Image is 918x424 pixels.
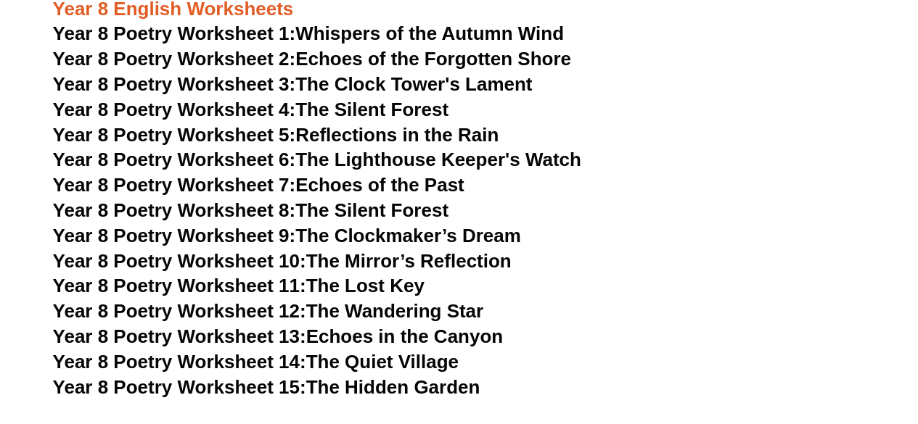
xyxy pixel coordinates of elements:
[53,149,581,170] a: Year 8 Poetry Worksheet 6:The Lighthouse Keeper's Watch
[53,199,296,221] span: Year 8 Poetry Worksheet 8:
[53,300,484,322] a: Year 8 Poetry Worksheet 12:The Wandering Star
[53,124,499,146] a: Year 8 Poetry Worksheet 5:Reflections in the Rain
[53,73,533,95] a: Year 8 Poetry Worksheet 3:The Clock Tower's Lament
[53,325,504,347] a: Year 8 Poetry Worksheet 13:Echoes in the Canyon
[53,149,296,170] span: Year 8 Poetry Worksheet 6:
[53,48,296,70] span: Year 8 Poetry Worksheet 2:
[53,174,296,196] span: Year 8 Poetry Worksheet 7:
[53,225,296,246] span: Year 8 Poetry Worksheet 9:
[53,250,512,272] a: Year 8 Poetry Worksheet 10:The Mirror’s Reflection
[53,22,296,44] span: Year 8 Poetry Worksheet 1:
[53,275,425,296] a: Year 8 Poetry Worksheet 11:The Lost Key
[53,22,564,44] a: Year 8 Poetry Worksheet 1:Whispers of the Autumn Wind
[53,351,459,373] a: Year 8 Poetry Worksheet 14:The Quiet Village
[53,73,296,95] span: Year 8 Poetry Worksheet 3:
[53,174,464,196] a: Year 8 Poetry Worksheet 7:Echoes of the Past
[53,199,448,221] a: Year 8 Poetry Worksheet 8:The Silent Forest
[53,351,306,373] span: Year 8 Poetry Worksheet 14:
[53,376,306,398] span: Year 8 Poetry Worksheet 15:
[53,99,448,120] a: Year 8 Poetry Worksheet 4:The Silent Forest
[53,376,480,398] a: Year 8 Poetry Worksheet 15:The Hidden Garden
[53,225,521,246] a: Year 8 Poetry Worksheet 9:The Clockmaker’s Dream
[53,48,571,70] a: Year 8 Poetry Worksheet 2:Echoes of the Forgotten Shore
[53,250,306,272] span: Year 8 Poetry Worksheet 10:
[53,325,306,347] span: Year 8 Poetry Worksheet 13:
[53,300,306,322] span: Year 8 Poetry Worksheet 12:
[53,275,306,296] span: Year 8 Poetry Worksheet 11:
[676,260,918,424] iframe: Chat Widget
[53,124,296,146] span: Year 8 Poetry Worksheet 5:
[53,99,296,120] span: Year 8 Poetry Worksheet 4:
